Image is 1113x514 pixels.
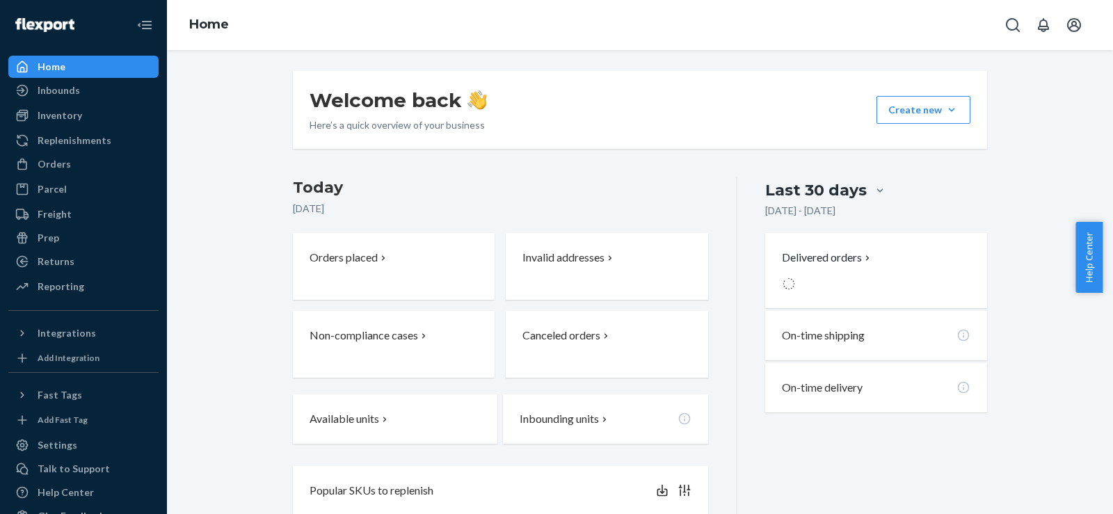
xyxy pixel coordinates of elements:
p: [DATE] [293,202,708,216]
a: Replenishments [8,129,159,152]
p: Available units [310,411,379,427]
div: Prep [38,231,59,245]
button: Available units [293,394,497,444]
button: Open account menu [1060,11,1088,39]
div: Home [38,60,65,74]
p: On-time delivery [782,380,863,396]
a: Home [189,17,229,32]
a: Add Fast Tag [8,412,159,428]
img: Flexport logo [15,18,74,32]
button: Open notifications [1030,11,1057,39]
ol: breadcrumbs [178,5,240,45]
button: Fast Tags [8,384,159,406]
div: Replenishments [38,134,111,147]
div: Last 30 days [765,179,867,201]
a: Returns [8,250,159,273]
a: Inbounds [8,79,159,102]
button: Delivered orders [782,250,873,266]
a: Home [8,56,159,78]
div: Settings [38,438,77,452]
button: Help Center [1075,222,1103,293]
h1: Welcome back [310,88,487,113]
div: Orders [38,157,71,171]
button: Inbounding units [503,394,707,444]
p: Popular SKUs to replenish [310,483,433,499]
button: Orders placed [293,233,495,300]
button: Open Search Box [999,11,1027,39]
p: Inbounding units [520,411,599,427]
p: On-time shipping [782,328,865,344]
a: Add Integration [8,350,159,367]
button: Invalid addresses [506,233,707,300]
div: Parcel [38,182,67,196]
div: Add Integration [38,352,99,364]
p: Invalid addresses [522,250,604,266]
button: Create new [876,96,970,124]
button: Canceled orders [506,311,707,378]
p: Here’s a quick overview of your business [310,118,487,132]
p: [DATE] - [DATE] [765,204,835,218]
div: Integrations [38,326,96,340]
img: hand-wave emoji [467,90,487,110]
a: Prep [8,227,159,249]
div: Add Fast Tag [38,414,88,426]
div: Help Center [38,485,94,499]
p: Orders placed [310,250,378,266]
a: Help Center [8,481,159,504]
button: Integrations [8,322,159,344]
a: Reporting [8,275,159,298]
p: Non-compliance cases [310,328,418,344]
div: Fast Tags [38,388,82,402]
div: Freight [38,207,72,221]
p: Canceled orders [522,328,600,344]
div: Talk to Support [38,462,110,476]
a: Parcel [8,178,159,200]
div: Inventory [38,109,82,122]
button: Talk to Support [8,458,159,480]
a: Freight [8,203,159,225]
button: Close Navigation [131,11,159,39]
a: Settings [8,434,159,456]
h3: Today [293,177,708,199]
button: Non-compliance cases [293,311,495,378]
a: Inventory [8,104,159,127]
div: Reporting [38,280,84,294]
a: Orders [8,153,159,175]
div: Returns [38,255,74,268]
div: Inbounds [38,83,80,97]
